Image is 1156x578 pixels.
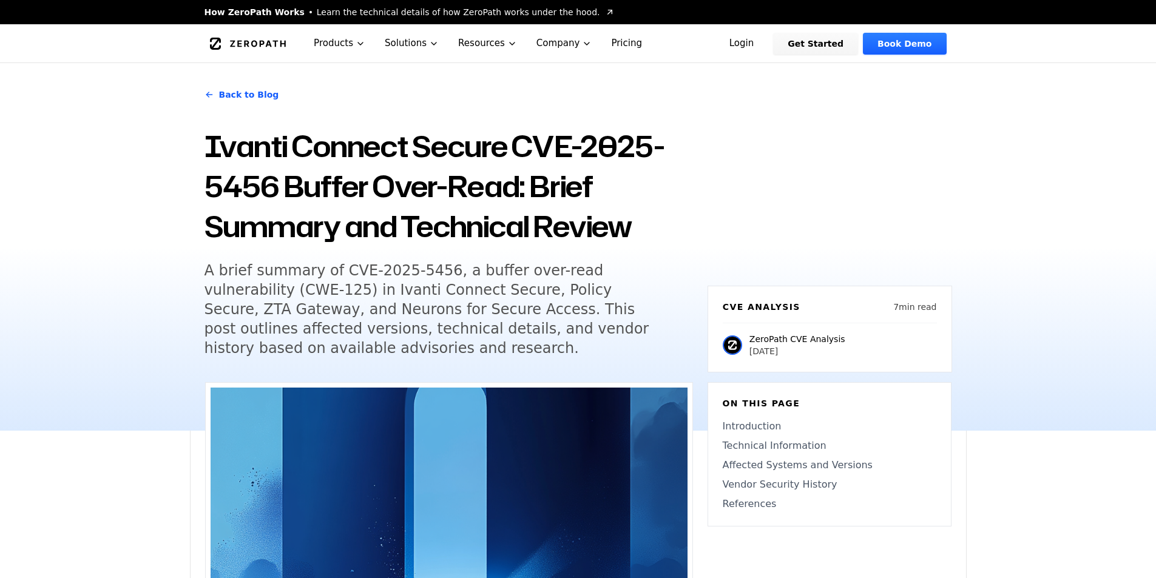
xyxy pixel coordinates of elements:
a: Get Started [773,33,858,55]
p: ZeroPath CVE Analysis [749,333,845,345]
p: 7 min read [893,301,936,313]
h6: On this page [723,397,936,409]
a: Pricing [601,24,652,62]
a: Book Demo [863,33,946,55]
a: Vendor Security History [723,477,936,492]
h5: A brief summary of CVE-2025-5456, a buffer over-read vulnerability (CWE-125) in Ivanti Connect Se... [204,261,671,358]
h1: Ivanti Connect Secure CVE-2025-5456 Buffer Over-Read: Brief Summary and Technical Review [204,126,693,246]
button: Resources [448,24,527,62]
a: Affected Systems and Versions [723,458,936,472]
h6: CVE Analysis [723,301,800,313]
a: Introduction [723,419,936,434]
a: Login [715,33,769,55]
a: Back to Blog [204,78,279,112]
span: Learn the technical details of how ZeroPath works under the hood. [317,6,600,18]
button: Solutions [375,24,448,62]
img: ZeroPath CVE Analysis [723,335,742,355]
nav: Global [190,24,967,62]
button: Company [527,24,602,62]
p: [DATE] [749,345,845,357]
a: Technical Information [723,439,936,453]
span: How ZeroPath Works [204,6,305,18]
a: How ZeroPath WorksLearn the technical details of how ZeroPath works under the hood. [204,6,615,18]
button: Products [304,24,375,62]
a: References [723,497,936,511]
